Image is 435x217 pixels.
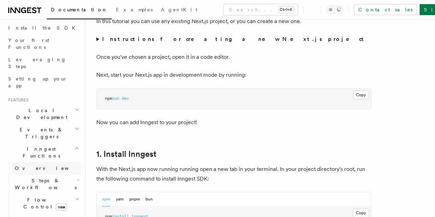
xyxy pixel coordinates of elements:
button: Events & Triggers [6,123,81,143]
a: 1. Install Inngest [96,149,156,159]
span: Overview [15,165,86,171]
kbd: Ctrl+K [278,6,294,13]
span: Leveraging Steps [8,57,66,69]
span: Setting up your app [8,76,67,88]
button: npm [102,192,110,206]
button: yarn [116,192,124,206]
p: In this tutorial you can use any existing Next.js project, or you can create a new one. [96,17,371,26]
span: run [112,96,119,101]
span: new [56,203,67,211]
span: Examples [116,7,153,12]
a: Examples [112,2,157,19]
span: dev [122,96,129,101]
button: Copy [353,90,369,99]
span: npm [105,96,112,101]
button: Local Development [6,104,81,123]
p: Once you've chosen a project, open it in a code editor. [96,52,371,62]
span: Events & Triggers [6,126,75,140]
span: Inngest Functions [6,145,74,159]
a: Install the SDK [6,22,81,34]
span: AgentKit [161,7,197,12]
p: Next, start your Next.js app in development mode by running: [96,70,371,80]
button: pnpm [129,192,140,206]
span: Local Development [6,107,75,121]
a: Your first Functions [6,34,81,53]
span: Documentation [51,7,108,12]
a: Overview [12,162,81,174]
a: AgentKit [157,2,202,19]
p: With the Next.js app now running running open a new tab in your terminal. In your project directo... [96,164,371,184]
button: Toggle dark mode [326,6,343,14]
p: Now you can add Inngest to your project! [96,118,371,127]
a: Contact sales [354,4,417,15]
button: Steps & Workflows [12,174,81,194]
summary: Instructions for creating a new Next.js project [96,34,371,44]
button: Search...Ctrl+K [224,4,298,15]
button: Inngest Functions [6,143,81,162]
a: Leveraging Steps [6,53,81,73]
span: Install the SDK [8,25,79,31]
a: Documentation [47,2,112,19]
button: Flow Controlnew [12,194,81,213]
strong: Instructions for creating a new Next.js project [102,36,367,42]
a: Setting up your app [6,73,81,92]
span: Steps & Workflows [12,177,77,191]
button: bun [145,192,153,206]
span: Features [6,97,29,103]
span: Your first Functions [8,37,49,50]
span: Flow Control [12,196,76,210]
